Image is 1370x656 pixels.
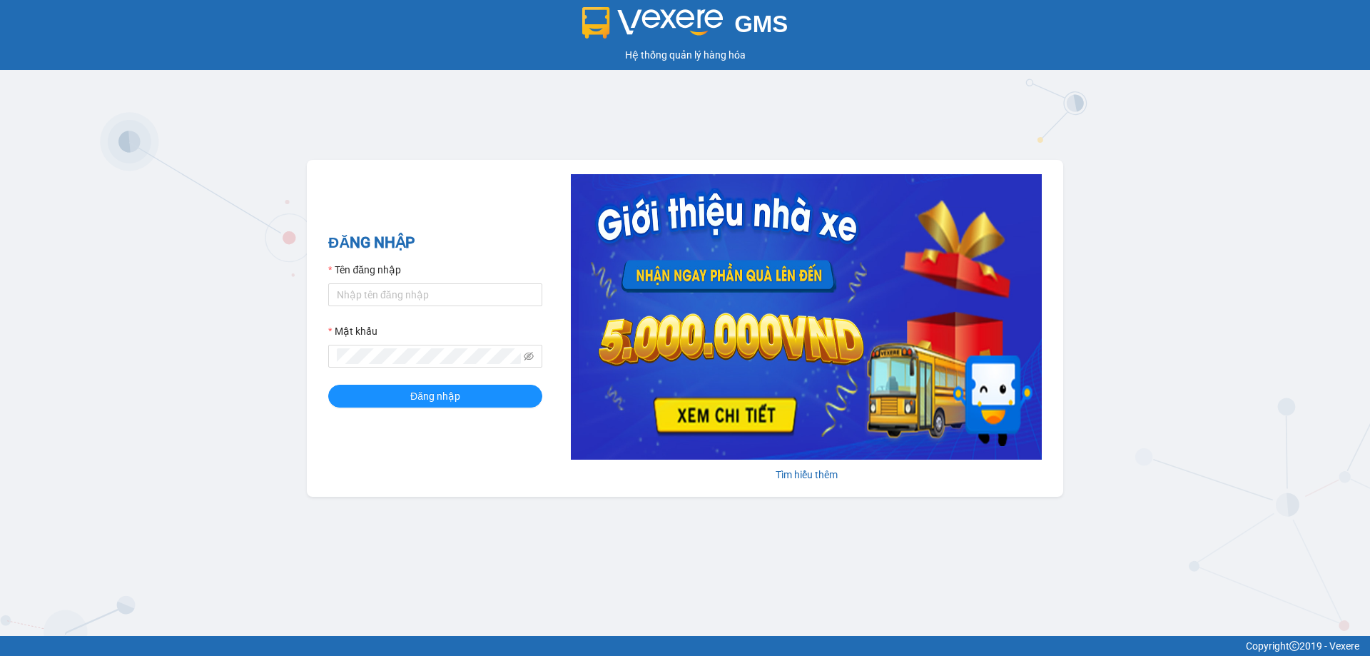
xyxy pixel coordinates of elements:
span: GMS [734,11,788,37]
label: Mật khẩu [328,323,377,339]
h2: ĐĂNG NHẬP [328,231,542,255]
button: Đăng nhập [328,385,542,408]
img: banner-0 [571,174,1042,460]
label: Tên đăng nhập [328,262,401,278]
span: copyright [1289,641,1299,651]
img: logo 2 [582,7,724,39]
span: eye-invisible [524,351,534,361]
input: Tên đăng nhập [328,283,542,306]
div: Tìm hiểu thêm [571,467,1042,483]
div: Copyright 2019 - Vexere [11,638,1359,654]
a: GMS [582,21,788,33]
input: Mật khẩu [337,348,521,364]
span: Đăng nhập [410,388,460,404]
div: Hệ thống quản lý hàng hóa [4,47,1366,63]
